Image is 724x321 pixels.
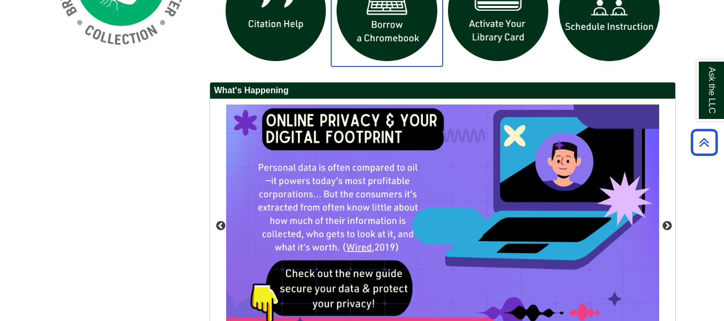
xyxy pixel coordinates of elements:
a: Back to Top [687,135,721,150]
button: Next [662,221,673,232]
h2: What's Happening [210,83,675,99]
button: Previous [215,221,226,232]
